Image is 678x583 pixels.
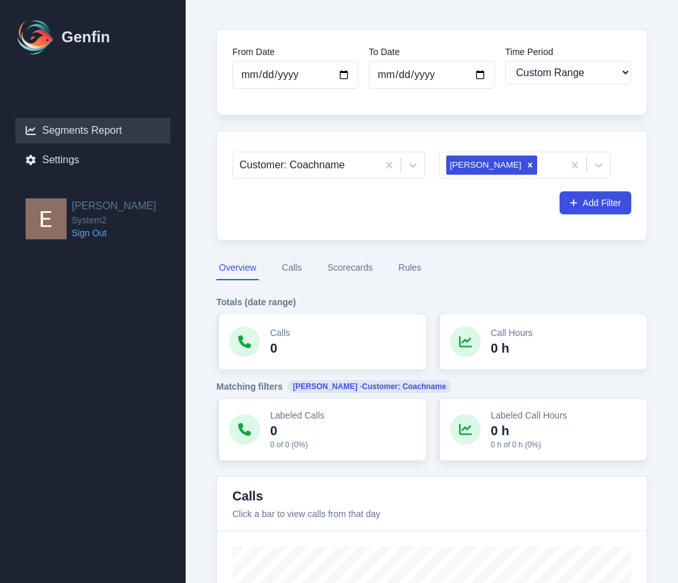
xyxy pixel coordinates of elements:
p: Call Hours [491,326,533,339]
button: Rules [396,256,424,280]
p: 0 of 0 (0%) [270,440,325,450]
h1: Genfin [61,27,110,47]
a: Segments Report [15,118,170,143]
button: Overview [216,256,259,280]
h4: Totals (date range) [216,296,647,308]
p: Calls [270,326,290,339]
p: Labeled Call Hours [491,409,567,422]
button: Add Filter [560,191,631,214]
span: System2 [72,214,156,227]
a: Settings [15,147,170,173]
button: Scorecards [325,256,375,280]
button: Calls [279,256,304,280]
a: Sign Out [72,227,156,239]
p: 0 [270,422,325,440]
span: · Customer: Coachname [360,381,446,392]
p: 0 h [491,339,533,357]
p: Labeled Calls [270,409,325,422]
div: Remove Josh [523,156,537,175]
img: Eugene Moore [26,198,67,239]
h4: Matching filters [216,380,647,393]
label: From Date [232,45,359,58]
h2: [PERSON_NAME] [72,198,156,214]
p: 0 h [491,422,567,440]
p: Click a bar to view calls from that day [232,507,380,520]
img: Logo [15,17,56,58]
span: [PERSON_NAME] [287,380,451,393]
div: [PERSON_NAME] [446,156,524,175]
h3: Calls [232,487,380,505]
label: Time Period [505,45,631,58]
p: 0 h of 0 h (0%) [491,440,567,450]
label: To Date [369,45,495,58]
p: 0 [270,339,290,357]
